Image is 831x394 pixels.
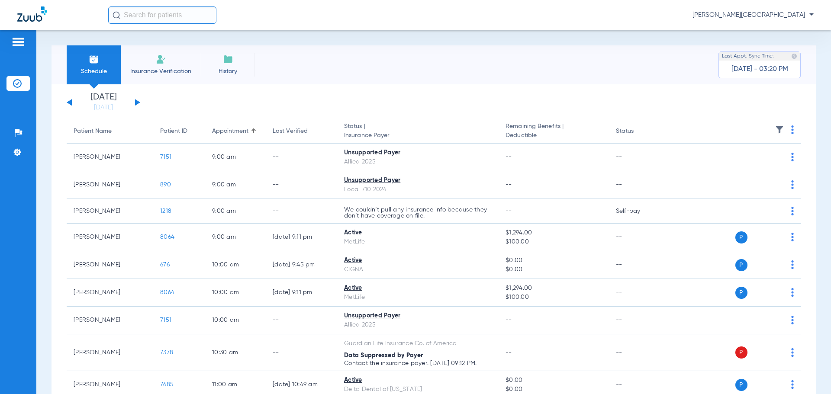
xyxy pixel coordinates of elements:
[67,144,153,171] td: [PERSON_NAME]
[791,380,794,389] img: group-dot-blue.svg
[207,67,248,76] span: History
[67,279,153,307] td: [PERSON_NAME]
[266,144,337,171] td: --
[609,279,667,307] td: --
[266,334,337,371] td: --
[609,224,667,251] td: --
[344,376,492,385] div: Active
[160,208,171,214] span: 1218
[273,127,330,136] div: Last Verified
[160,127,198,136] div: Patient ID
[735,287,747,299] span: P
[344,293,492,302] div: MetLife
[113,11,120,19] img: Search Icon
[506,317,512,323] span: --
[692,11,814,19] span: [PERSON_NAME][GEOGRAPHIC_DATA]
[266,307,337,334] td: --
[205,307,266,334] td: 10:00 AM
[791,348,794,357] img: group-dot-blue.svg
[791,153,794,161] img: group-dot-blue.svg
[506,385,602,394] span: $0.00
[67,171,153,199] td: [PERSON_NAME]
[506,376,602,385] span: $0.00
[11,37,25,47] img: hamburger-icon
[344,176,492,185] div: Unsupported Payer
[722,52,774,61] span: Last Appt. Sync Time:
[506,208,512,214] span: --
[74,127,146,136] div: Patient Name
[212,127,259,136] div: Appointment
[160,317,171,323] span: 7151
[499,119,609,144] th: Remaining Benefits |
[735,259,747,271] span: P
[67,224,153,251] td: [PERSON_NAME]
[609,334,667,371] td: --
[160,262,170,268] span: 676
[791,288,794,297] img: group-dot-blue.svg
[344,256,492,265] div: Active
[344,284,492,293] div: Active
[609,171,667,199] td: --
[344,207,492,219] p: We couldn’t pull any insurance info because they don’t have coverage on file.
[108,6,216,24] input: Search for patients
[344,228,492,237] div: Active
[344,339,492,348] div: Guardian Life Insurance Co. of America
[67,307,153,334] td: [PERSON_NAME]
[506,237,602,247] span: $100.00
[791,125,794,134] img: group-dot-blue.svg
[506,182,512,188] span: --
[506,284,602,293] span: $1,294.00
[266,199,337,224] td: --
[344,320,492,330] div: Allied 2025
[344,148,492,157] div: Unsupported Payer
[17,6,47,22] img: Zuub Logo
[609,307,667,334] td: --
[160,234,174,240] span: 8064
[223,54,233,64] img: History
[344,385,492,394] div: Delta Dental of [US_STATE]
[791,53,797,59] img: last sync help info
[156,54,166,64] img: Manual Insurance Verification
[344,352,423,359] span: Data Suppressed by Payer
[160,289,174,295] span: 8064
[77,103,129,112] a: [DATE]
[205,279,266,307] td: 10:00 AM
[735,379,747,391] span: P
[205,171,266,199] td: 9:00 AM
[266,171,337,199] td: --
[506,293,602,302] span: $100.00
[344,360,492,366] p: Contact the insurance payer. [DATE] 09:12 PM.
[273,127,308,136] div: Last Verified
[266,251,337,279] td: [DATE] 9:45 PM
[791,233,794,241] img: group-dot-blue.svg
[344,185,492,194] div: Local 710 2024
[205,144,266,171] td: 9:00 AM
[506,131,602,140] span: Deductible
[344,237,492,247] div: MetLife
[160,349,173,356] span: 7378
[344,311,492,320] div: Unsupported Payer
[205,334,266,371] td: 10:30 AM
[506,154,512,160] span: --
[160,182,171,188] span: 890
[506,228,602,237] span: $1,294.00
[67,334,153,371] td: [PERSON_NAME]
[67,251,153,279] td: [PERSON_NAME]
[205,199,266,224] td: 9:00 AM
[775,125,784,134] img: filter.svg
[506,265,602,274] span: $0.00
[127,67,194,76] span: Insurance Verification
[609,199,667,224] td: Self-pay
[344,131,492,140] span: Insurance Payer
[609,251,667,279] td: --
[506,349,512,356] span: --
[337,119,499,144] th: Status |
[735,231,747,243] span: P
[77,93,129,112] li: [DATE]
[791,260,794,269] img: group-dot-blue.svg
[160,381,174,388] span: 7685
[791,316,794,324] img: group-dot-blue.svg
[89,54,99,64] img: Schedule
[344,265,492,274] div: CIGNA
[67,199,153,224] td: [PERSON_NAME]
